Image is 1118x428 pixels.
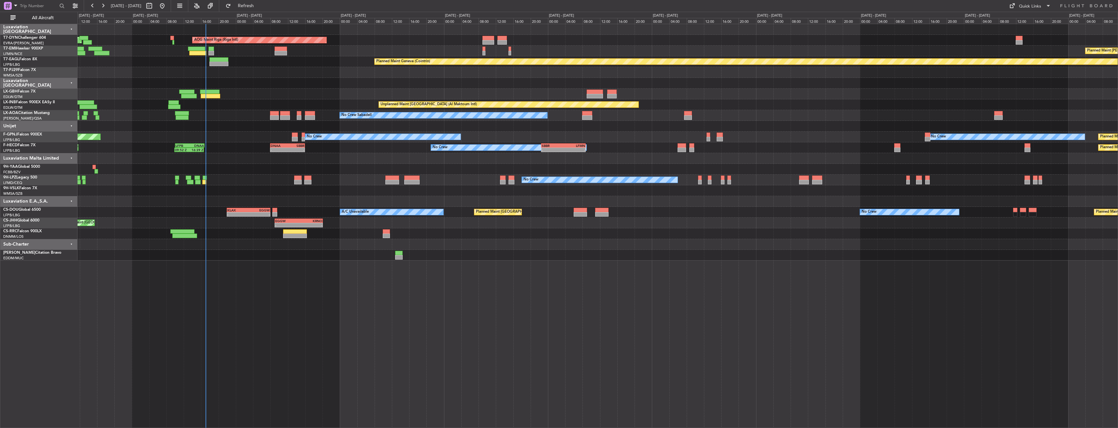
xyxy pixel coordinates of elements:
a: T7-PJ29Falcon 7X [3,68,36,72]
a: FCBB/BZV [3,170,21,175]
a: WMSA/SZB [3,191,22,196]
a: LX-AOACitation Mustang [3,111,50,115]
div: No Crew [862,207,877,217]
div: 00:00 [236,18,253,24]
div: 20:00 [114,18,132,24]
div: 12:00 [288,18,305,24]
div: 20:00 [1051,18,1068,24]
span: Refresh [232,4,260,8]
a: LFPB/LBG [3,148,20,153]
input: Trip Number [20,1,57,11]
div: 00:00 [756,18,773,24]
a: CS-RRCFalcon 900LX [3,229,42,233]
a: EDDM/MUC [3,256,24,261]
div: - [271,148,287,152]
div: 08:00 [999,18,1016,24]
a: T7-DYNChallenger 604 [3,36,46,40]
a: LX-INBFalcon 900EX EASy II [3,100,55,104]
a: CS-DOUGlobal 6500 [3,208,41,212]
div: - [227,212,249,216]
div: No Crew Sabadell [341,110,372,120]
div: 20:00 [843,18,860,24]
a: F-GPNJFalcon 900EX [3,133,42,136]
span: T7-EMI [3,47,16,50]
div: - [299,223,322,227]
div: 20:00 [947,18,964,24]
div: 08:00 [375,18,392,24]
a: 9H-YAAGlobal 5000 [3,165,40,169]
a: T7-EAGLFalcon 8X [3,57,37,61]
div: EGGW [275,219,299,223]
span: CS-DOU [3,208,19,212]
div: [DATE] - [DATE] [965,13,990,19]
a: LFPB/LBG [3,223,20,228]
div: 20:00 [635,18,652,24]
div: 16:00 [513,18,531,24]
div: 16:00 [97,18,114,24]
div: 00:00 [1068,18,1085,24]
span: LX-INB [3,100,16,104]
a: WMSA/SZB [3,73,22,78]
div: KRNO [299,219,322,223]
div: 04:00 [253,18,270,24]
a: LX-GBHFalcon 7X [3,90,36,93]
a: LFPB/LBG [3,137,20,142]
div: 00:00 [652,18,669,24]
div: 16:39 Z [189,148,203,152]
a: LFMN/NCE [3,51,22,56]
div: 20:00 [738,18,756,24]
div: 16:00 [201,18,218,24]
a: F-HECDFalcon 7X [3,143,36,147]
div: Quick Links [1019,3,1041,10]
div: 08:00 [166,18,184,24]
div: 16:00 [305,18,322,24]
div: LFPB [176,144,190,148]
button: Quick Links [1006,1,1054,11]
div: - [275,223,299,227]
div: 08:00 [791,18,808,24]
div: 12:00 [392,18,409,24]
div: 04:00 [669,18,687,24]
div: 00:00 [340,18,357,24]
span: T7-DYN [3,36,18,40]
div: 08:00 [270,18,288,24]
div: - [288,148,304,152]
button: Refresh [222,1,262,11]
div: 12:00 [912,18,929,24]
div: 20:00 [219,18,236,24]
div: No Crew [433,143,448,152]
div: 12:00 [496,18,513,24]
div: 20:00 [531,18,548,24]
div: 20:00 [426,18,444,24]
span: 9H-YAA [3,165,18,169]
div: 00:00 [860,18,877,24]
span: T7-EAGL [3,57,19,61]
div: 04:00 [982,18,999,24]
div: 04:00 [877,18,895,24]
div: 12:00 [808,18,825,24]
div: 04:00 [773,18,791,24]
div: - [249,212,270,216]
div: No Crew [931,132,946,142]
span: LX-AOA [3,111,18,115]
span: 9H-LPZ [3,176,16,179]
div: 00:00 [964,18,981,24]
div: 16:00 [617,18,635,24]
a: EVRA/[PERSON_NAME] [3,41,44,46]
div: 04:00 [357,18,375,24]
div: 08:00 [479,18,496,24]
div: 12:00 [600,18,617,24]
div: EGGW [249,208,270,212]
div: A/C Unavailable [342,207,369,217]
div: 08:00 [895,18,912,24]
div: [DATE] - [DATE] [133,13,158,19]
a: DNMM/LOS [3,234,23,239]
div: [DATE] - [DATE] [79,13,104,19]
span: [PERSON_NAME] [3,251,35,255]
div: [DATE] - [DATE] [237,13,262,19]
div: 16:00 [929,18,947,24]
span: F-GPNJ [3,133,17,136]
a: LFPB/LBG [3,213,20,218]
div: 20:00 [322,18,340,24]
a: 9H-VSLKFalcon 7X [3,186,37,190]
